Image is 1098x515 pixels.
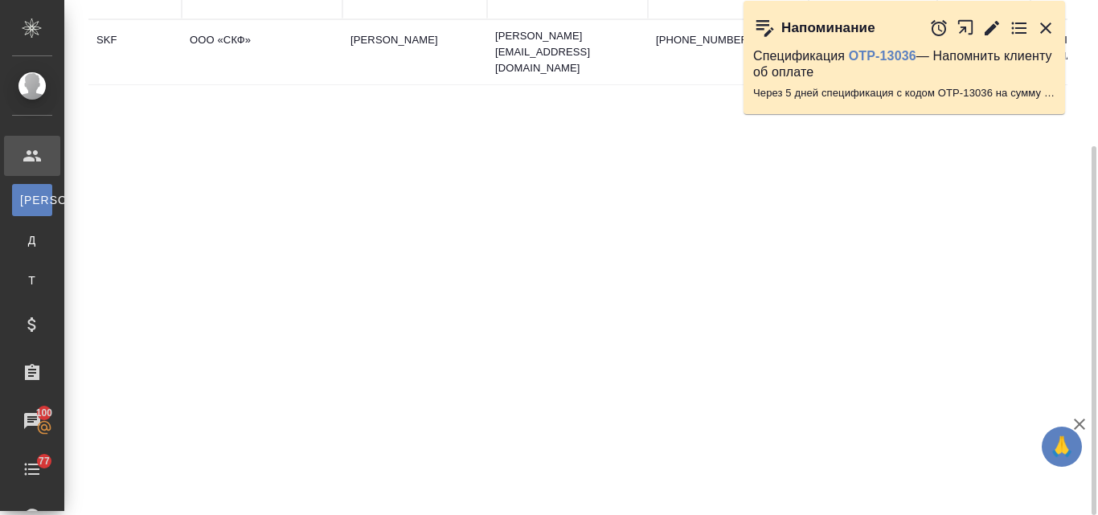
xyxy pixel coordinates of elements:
[12,224,52,256] a: Д
[982,18,1002,38] button: Редактировать
[1042,427,1082,467] button: 🙏
[4,449,60,489] a: 77
[20,232,44,248] span: Д
[1010,18,1029,38] button: Перейти в todo
[1048,430,1075,464] span: 🙏
[849,49,916,63] a: OTP-13036
[182,24,342,80] td: ООО «СКФ»
[753,85,1055,101] p: Через 5 дней спецификация с кодом OTP-13036 на сумму 15169.73 RUB будет просрочена
[20,192,44,208] span: [PERSON_NAME]
[27,405,63,421] span: 100
[1036,18,1055,38] button: Закрыть
[88,24,182,80] td: SKF
[12,264,52,296] a: Т
[4,401,60,441] a: 100
[753,48,1055,80] p: Спецификация — Напомнить клиенту об оплате
[342,24,487,80] td: [PERSON_NAME]
[656,32,801,48] p: [PHONE_NUMBER]
[929,18,948,38] button: Отложить
[29,453,59,469] span: 77
[957,10,975,45] button: Открыть в новой вкладке
[781,20,875,36] p: Напоминание
[20,272,44,288] span: Т
[495,28,640,76] p: [PERSON_NAME][EMAIL_ADDRESS][DOMAIN_NAME]
[12,184,52,216] a: [PERSON_NAME]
